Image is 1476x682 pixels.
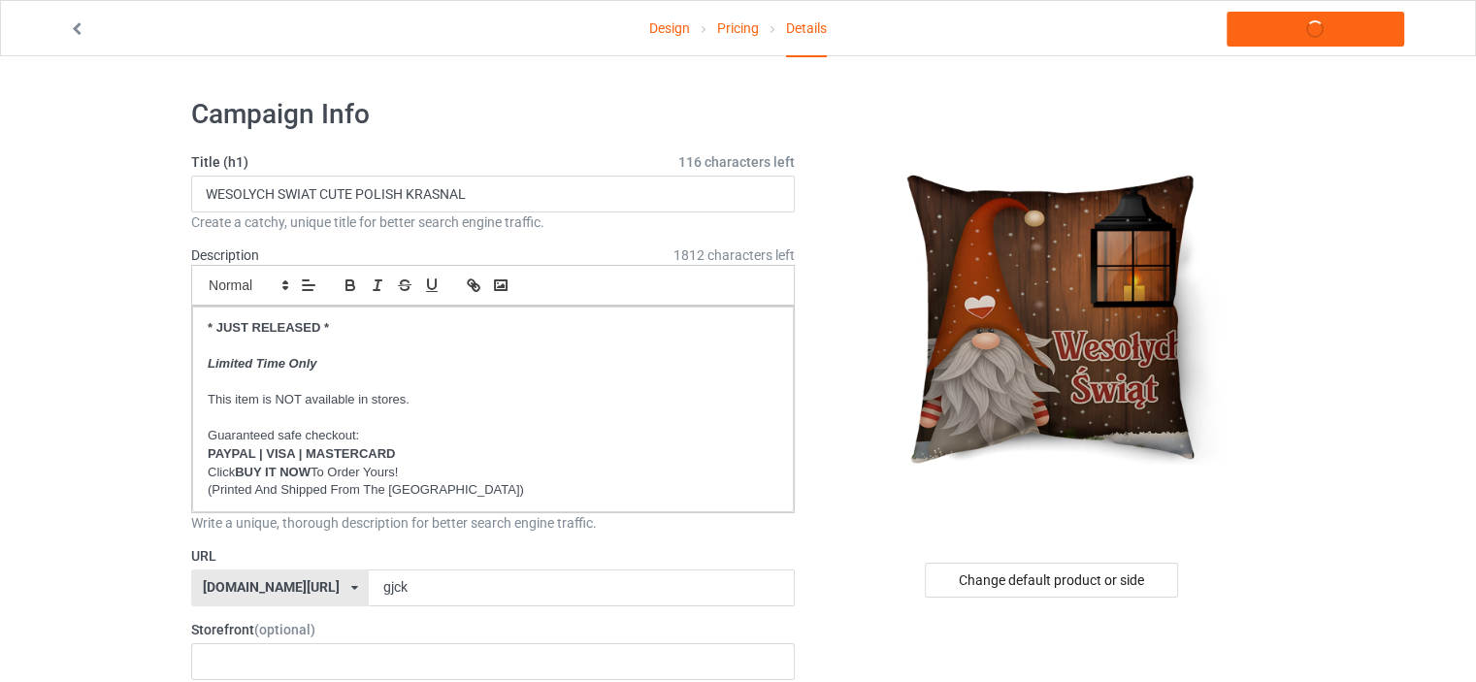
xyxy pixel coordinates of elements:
span: 1812 characters left [673,245,795,265]
a: Launch campaign [1227,12,1404,47]
p: (Printed And Shipped From The [GEOGRAPHIC_DATA]) [208,481,778,500]
a: Design [649,1,690,55]
span: (optional) [254,622,315,637]
label: Title (h1) [191,152,795,172]
div: [DOMAIN_NAME][URL] [203,580,340,594]
p: This item is NOT available in stores. [208,391,778,409]
a: Pricing [717,1,759,55]
span: 116 characters left [678,152,795,172]
div: Write a unique, thorough description for better search engine traffic. [191,513,795,533]
div: Create a catchy, unique title for better search engine traffic. [191,212,795,232]
strong: PAYPAL | VISA | MASTERCARD [208,446,395,461]
label: Storefront [191,620,795,639]
strong: BUY IT NOW [235,465,311,479]
strong: * JUST RELEASED * [208,320,329,335]
div: Details [786,1,827,57]
p: Click To Order Yours! [208,464,778,482]
h1: Campaign Info [191,97,795,132]
label: URL [191,546,795,566]
p: Guaranteed safe checkout: [208,427,778,445]
label: Description [191,247,259,263]
em: Limited Time Only [208,356,316,371]
div: Change default product or side [925,563,1178,598]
